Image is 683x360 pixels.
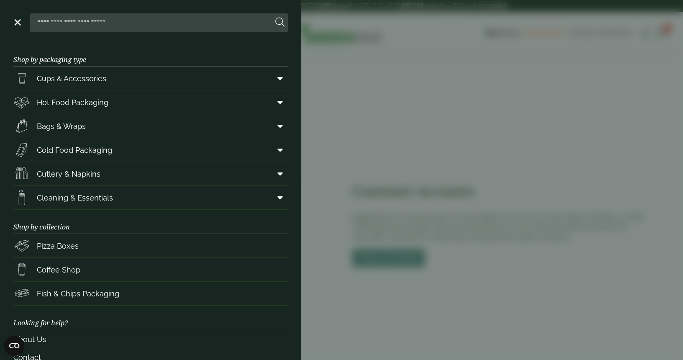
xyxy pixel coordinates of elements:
a: About Us [13,330,288,348]
img: Cutlery.svg [13,165,30,182]
img: FishNchip_box.svg [13,285,30,302]
span: Cutlery & Napkins [37,168,100,180]
span: Pizza Boxes [37,240,79,252]
a: Cleaning & Essentials [13,186,288,209]
span: Bags & Wraps [37,121,86,132]
a: Coffee Shop [13,258,288,281]
img: Pizza_boxes.svg [13,237,30,254]
span: Hot Food Packaging [37,97,108,108]
a: Cups & Accessories [13,67,288,90]
a: Hot Food Packaging [13,90,288,114]
span: Fish & Chips Packaging [37,288,119,299]
img: Paper_carriers.svg [13,118,30,134]
a: Bags & Wraps [13,114,288,138]
img: HotDrink_paperCup.svg [13,261,30,278]
span: Cups & Accessories [37,73,106,84]
a: Fish & Chips Packaging [13,282,288,305]
a: Cold Food Packaging [13,138,288,162]
img: PintNhalf_cup.svg [13,70,30,87]
span: Cold Food Packaging [37,144,112,156]
h3: Shop by collection [13,210,288,234]
h3: Shop by packaging type [13,42,288,67]
img: Deli_box.svg [13,94,30,111]
button: Open CMP widget [4,336,24,356]
img: Sandwich_box.svg [13,141,30,158]
img: open-wipe.svg [13,189,30,206]
span: Coffee Shop [37,264,80,275]
a: Pizza Boxes [13,234,288,257]
span: Cleaning & Essentials [37,192,113,203]
a: Cutlery & Napkins [13,162,288,185]
h3: Looking for help? [13,306,288,330]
